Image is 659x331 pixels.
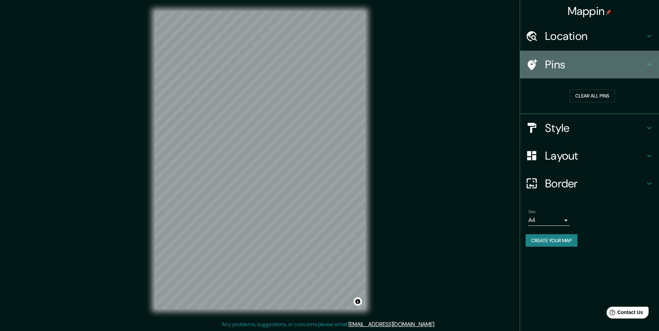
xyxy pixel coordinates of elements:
iframe: Help widget launcher [597,304,651,323]
canvas: Map [155,11,365,309]
h4: Mappin [568,4,612,18]
div: Pins [520,51,659,78]
h4: Border [545,177,645,190]
div: Border [520,170,659,197]
div: Location [520,22,659,50]
div: Style [520,114,659,142]
div: Layout [520,142,659,170]
button: Toggle attribution [354,297,362,306]
div: . [436,320,438,329]
a: [EMAIL_ADDRESS][DOMAIN_NAME] [348,321,434,328]
label: Size [528,209,536,214]
img: pin-icon.png [606,9,611,15]
div: . [435,320,436,329]
h4: Layout [545,149,645,163]
h4: Location [545,29,645,43]
p: Any problems, suggestions, or concerns please email . [222,320,435,329]
button: Create your map [526,234,577,247]
button: Clear all pins [570,90,615,102]
h4: Pins [545,58,645,71]
div: A4 [528,215,570,226]
h4: Style [545,121,645,135]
